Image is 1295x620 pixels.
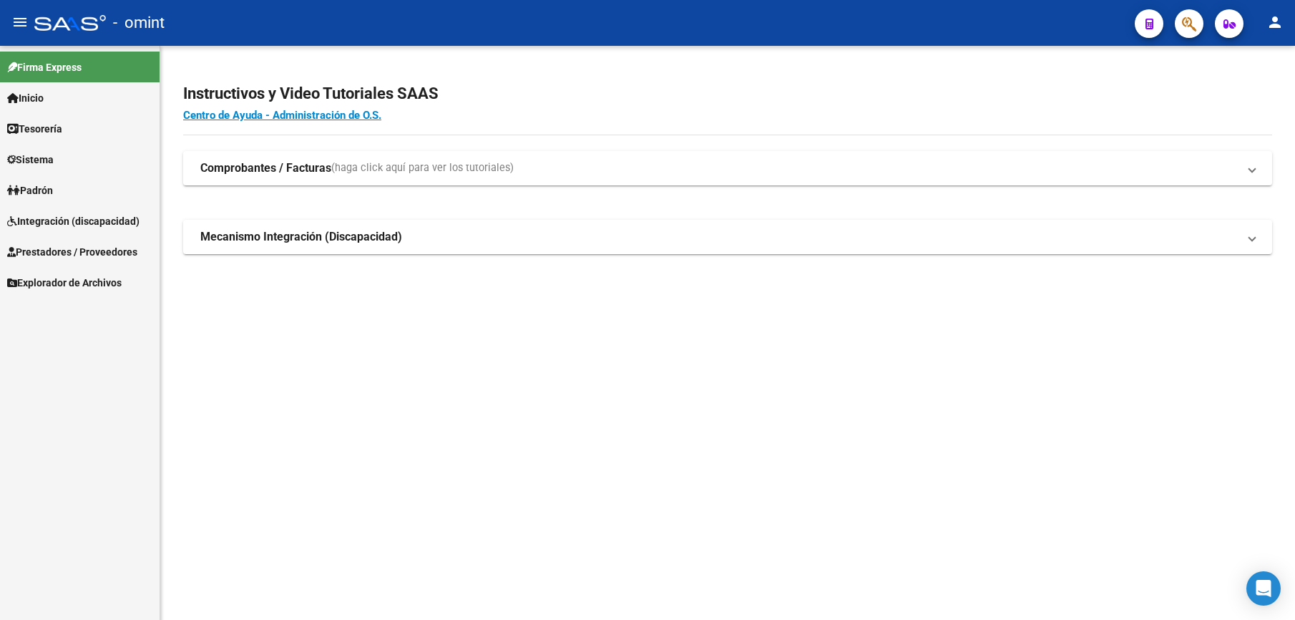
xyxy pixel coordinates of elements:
span: Explorador de Archivos [7,275,122,291]
span: Tesorería [7,121,62,137]
strong: Comprobantes / Facturas [200,160,331,176]
mat-expansion-panel-header: Comprobantes / Facturas(haga click aquí para ver los tutoriales) [183,151,1272,185]
span: - omint [113,7,165,39]
span: Sistema [7,152,54,168]
span: Prestadores / Proveedores [7,244,137,260]
div: Open Intercom Messenger [1246,571,1281,606]
mat-icon: person [1266,14,1284,31]
span: Inicio [7,90,44,106]
mat-expansion-panel-header: Mecanismo Integración (Discapacidad) [183,220,1272,254]
span: Integración (discapacidad) [7,213,140,229]
a: Centro de Ayuda - Administración de O.S. [183,109,381,122]
mat-icon: menu [11,14,29,31]
span: Padrón [7,183,53,198]
span: (haga click aquí para ver los tutoriales) [331,160,514,176]
span: Firma Express [7,59,82,75]
h2: Instructivos y Video Tutoriales SAAS [183,80,1272,107]
strong: Mecanismo Integración (Discapacidad) [200,229,402,245]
